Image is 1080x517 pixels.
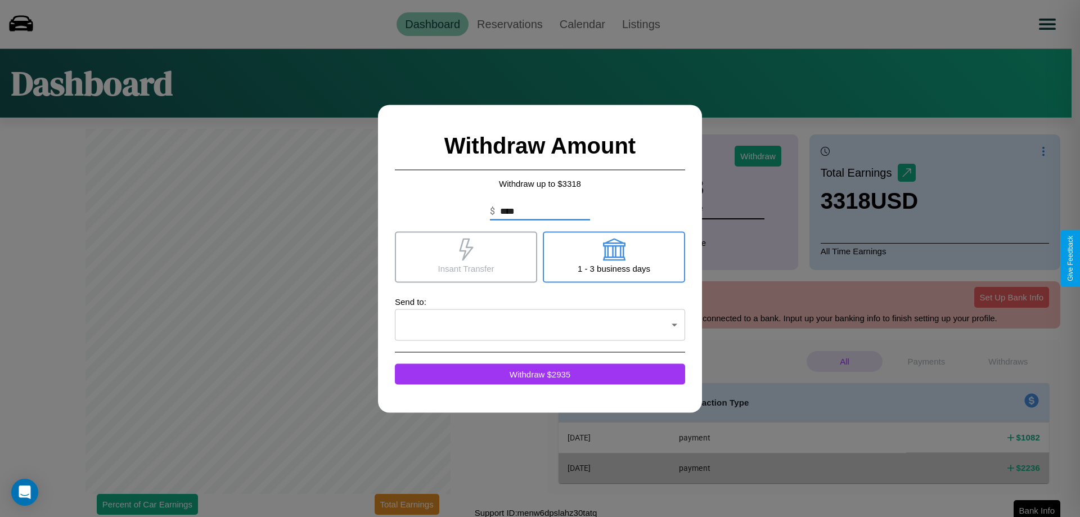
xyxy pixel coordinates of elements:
p: Insant Transfer [438,260,494,276]
button: Withdraw $2935 [395,363,685,384]
div: Open Intercom Messenger [11,479,38,506]
p: Withdraw up to $ 3318 [395,176,685,191]
p: $ [490,204,495,218]
h2: Withdraw Amount [395,122,685,170]
div: Give Feedback [1066,236,1074,281]
p: 1 - 3 business days [578,260,650,276]
p: Send to: [395,294,685,309]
